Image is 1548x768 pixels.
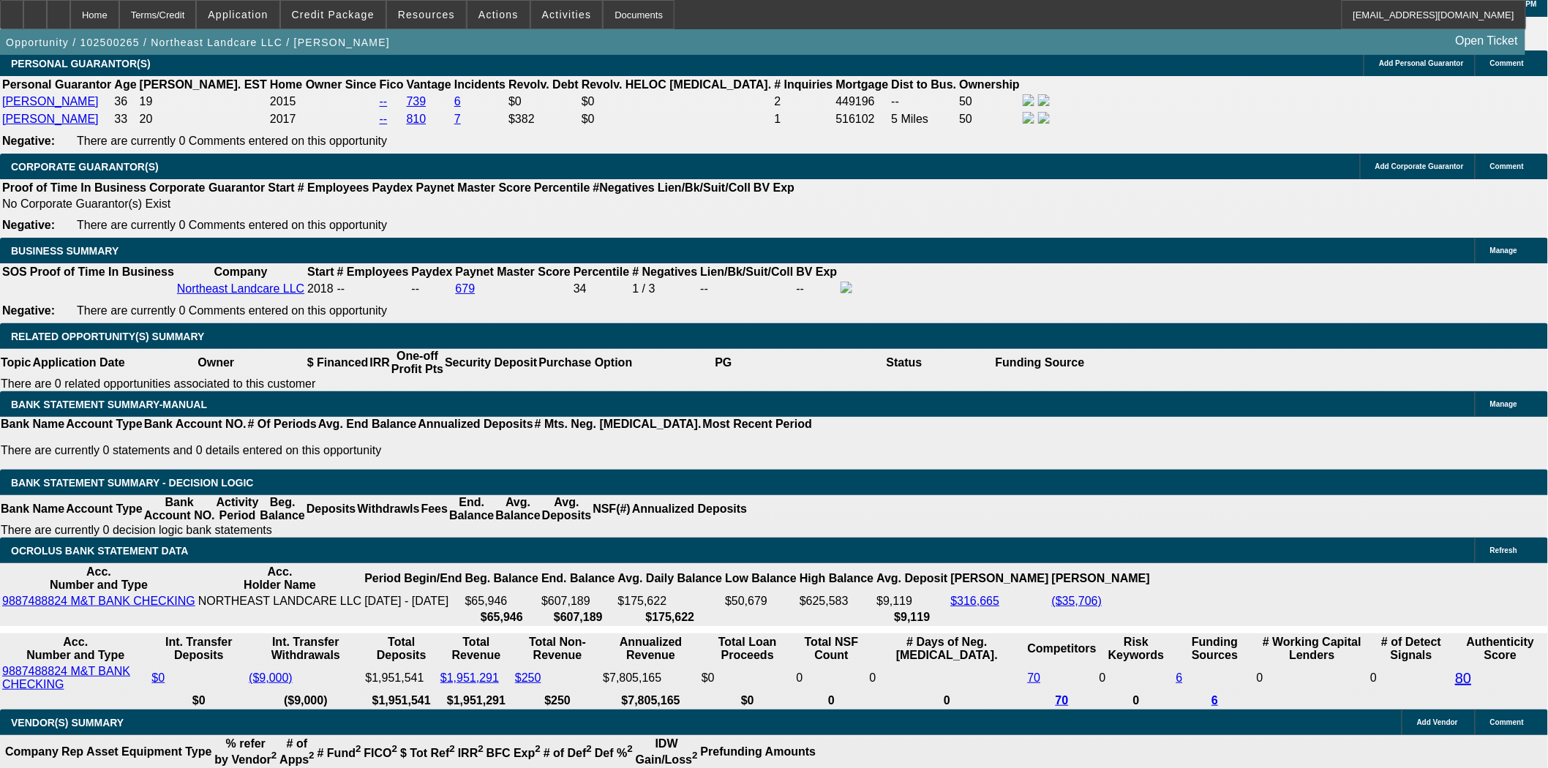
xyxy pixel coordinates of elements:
th: 0 [869,693,1026,708]
b: # Employees [298,181,369,194]
td: $1,951,541 [364,664,438,692]
th: $0 [701,693,794,708]
b: Dist to Bus. [892,78,957,91]
img: linkedin-icon.png [1038,94,1050,106]
b: Company [5,745,59,758]
th: IRR [369,349,391,377]
b: Percentile [574,266,629,278]
span: Opportunity / 102500265 / Northeast Landcare LLC / [PERSON_NAME] [6,37,390,48]
a: 7 [454,113,461,125]
a: 810 [407,113,427,125]
span: BANK STATEMENT SUMMARY-MANUAL [11,399,207,410]
th: # Mts. Neg. [MEDICAL_DATA]. [534,417,702,432]
th: $ Financed [307,349,369,377]
th: # of Detect Signals [1369,635,1453,663]
sup: 2 [271,750,277,761]
th: Funding Source [995,349,1086,377]
td: NORTHEAST LANDCARE LLC [198,594,362,609]
b: # of Apps [279,737,314,766]
td: $0 [581,111,773,127]
th: $250 [514,693,601,708]
td: [DATE] - [DATE] [364,594,462,609]
b: % refer by Vendor [214,737,277,766]
b: Negative: [2,304,55,317]
th: Period Begin/End [364,565,462,592]
th: High Balance [799,565,874,592]
th: 0 [1099,693,1174,708]
td: -- [410,281,453,297]
b: Negative: [2,135,55,147]
th: Sum of the Total NSF Count and Total Overdraft Fee Count from Ocrolus [796,635,868,663]
a: $250 [515,671,541,684]
button: Application [197,1,279,29]
td: 50 [958,94,1021,110]
img: facebook-icon.png [1023,112,1034,124]
p: There are currently 0 statements and 0 details entered on this opportunity [1,444,812,457]
th: # Of Periods [247,417,318,432]
b: Personal Guarantor [2,78,111,91]
b: Paydex [372,181,413,194]
span: OCROLUS BANK STATEMENT DATA [11,545,188,557]
b: Paydex [411,266,452,278]
b: Paynet Master Score [416,181,531,194]
th: End. Balance [448,495,495,523]
span: Bank Statement Summary - Decision Logic [11,477,254,489]
th: Avg. End Balance [318,417,418,432]
td: 516102 [835,111,890,127]
b: BV Exp [754,181,794,194]
span: Add Corporate Guarantor [1375,162,1464,170]
th: Int. Transfer Deposits [151,635,247,663]
td: 2018 [307,281,334,297]
b: Ownership [959,78,1020,91]
span: Comment [1490,59,1524,67]
th: Int. Transfer Withdrawals [248,635,363,663]
th: Avg. Deposits [541,495,593,523]
b: # Fund [318,747,361,759]
th: $1,951,291 [440,693,513,708]
sup: 2 [449,744,454,755]
th: Deposits [306,495,357,523]
span: Refresh [1490,546,1517,554]
b: # Negatives [632,266,697,278]
b: Fico [380,78,404,91]
td: $0 [508,94,579,110]
td: -- [699,281,794,297]
span: Manage [1490,246,1517,255]
th: Beg. Balance [259,495,305,523]
b: Revolv. Debt [508,78,579,91]
button: Activities [531,1,603,29]
th: Risk Keywords [1099,635,1174,663]
b: Vantage [407,78,451,91]
span: RELATED OPPORTUNITY(S) SUMMARY [11,331,204,342]
td: $50,679 [724,594,797,609]
a: 70 [1028,671,1041,684]
b: Percentile [534,181,590,194]
td: $382 [508,111,579,127]
th: Beg. Balance [465,565,539,592]
sup: 2 [478,744,483,755]
th: Application Date [31,349,125,377]
a: 6 [1211,694,1218,707]
th: Avg. Daily Balance [617,565,724,592]
div: 1 / 3 [632,282,697,295]
b: Revolv. HELOC [MEDICAL_DATA]. [582,78,772,91]
a: ($9,000) [249,671,293,684]
b: Lien/Bk/Suit/Coll [700,266,793,278]
b: Home Owner Since [270,78,377,91]
span: 2015 [270,95,296,108]
th: [PERSON_NAME] [950,565,1050,592]
b: # Inquiries [774,78,833,91]
th: Annualized Deposits [417,417,533,432]
a: ($35,706) [1052,595,1102,607]
td: $0 [701,664,794,692]
b: Asset Equipment Type [86,745,211,758]
div: 34 [574,282,629,295]
th: $65,946 [465,610,539,625]
span: Add Vendor [1417,718,1458,726]
a: $1,951,291 [440,671,499,684]
th: Acc. Number and Type [1,635,149,663]
b: Negative: [2,219,55,231]
th: Annualized Revenue [602,635,699,663]
button: Resources [387,1,466,29]
th: Proof of Time In Business [29,265,175,279]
